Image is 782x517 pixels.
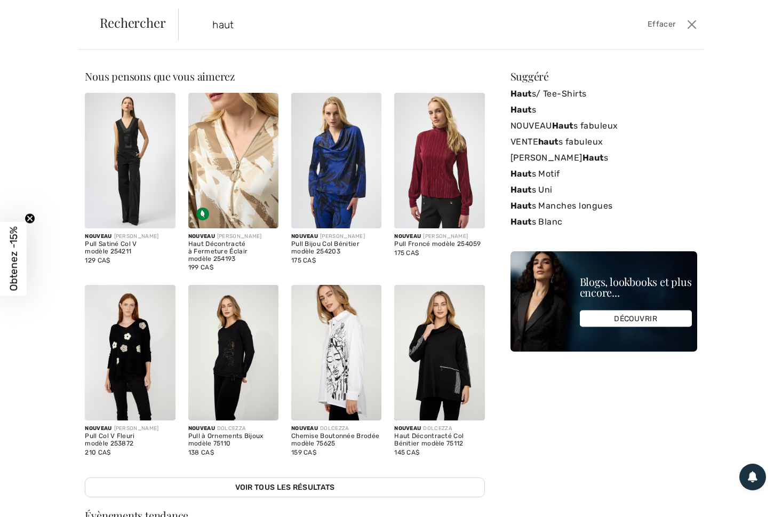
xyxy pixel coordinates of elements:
[188,264,213,271] span: 199 CA$
[648,19,675,30] span: Effacer
[394,93,484,228] img: Pull Froncé modèle 254059. Burgundy
[394,241,484,248] div: Pull Froncé modèle 254059
[25,213,35,224] button: Close teaser
[85,433,175,448] div: Pull Col V Fleuri modèle 253872
[85,69,235,83] span: Nous pensons que vous aimerez
[510,89,532,99] strong: Haut
[85,241,175,256] div: Pull Satiné Col V modèle 254211
[580,311,692,327] div: DÉCOUVRIR
[291,433,381,448] div: Chemise Boutonnée Brodée modèle 75625
[510,251,697,352] img: Blogs, lookbooks et plus encore...
[291,241,381,256] div: Pull Bijou Col Bénitier modèle 254203
[7,226,20,291] span: Obtenez -15%
[188,425,215,432] span: Nouveau
[552,121,573,131] strong: Haut
[85,233,111,240] span: Nouveau
[85,257,110,264] span: 129 CA$
[394,233,421,240] span: Nouveau
[85,285,175,420] img: Pull Col V Fleuri modèle 253872. Deep plum
[510,217,532,227] strong: Haut
[188,433,278,448] div: Pull à Ornements Bijoux modèle 75110
[510,166,697,182] a: Hauts Motif
[394,249,419,257] span: 175 CA$
[510,150,697,166] a: [PERSON_NAME]Hauts
[510,86,697,102] a: Hauts/ Tee-Shirts
[188,233,278,241] div: [PERSON_NAME]
[188,93,278,228] a: Haut Décontracté à Fermeture Éclair modèle 254193. Beige/off
[85,233,175,241] div: [PERSON_NAME]
[291,449,316,456] span: 159 CA$
[204,9,564,41] input: TAPER POUR RECHERCHER
[394,425,421,432] span: Nouveau
[196,208,209,220] img: Tissu écologique
[510,169,532,179] strong: Haut
[394,425,484,433] div: DOLCEZZA
[188,233,215,240] span: Nouveau
[510,182,697,198] a: Hauts Uni
[510,185,532,195] strong: Haut
[510,71,697,82] div: Suggéré
[85,449,110,456] span: 210 CA$
[85,425,175,433] div: [PERSON_NAME]
[510,214,697,230] a: Hauts Blanc
[394,285,484,420] img: Haut Décontracté Col Bénitier modèle 75112. As sample
[188,285,278,420] img: Pull à Ornements Bijoux modèle 75110. As sample
[394,433,484,448] div: Haut Décontracté Col Bénitier modèle 75112
[188,241,278,263] div: Haut Décontracté à Fermeture Éclair modèle 254193
[510,198,697,214] a: Hauts Manches longues
[510,134,697,150] a: VENTEhauts fabuleux
[85,425,111,432] span: Nouveau
[684,16,699,33] button: Ferme
[291,425,318,432] span: Nouveau
[291,233,318,240] span: Nouveau
[291,93,381,228] img: Pull Bijou Col Bénitier modèle 254203. Black/Royal Sapphire
[100,16,166,29] span: Rechercher
[510,102,697,118] a: Hauts
[510,105,532,115] strong: Haut
[291,285,381,420] img: Chemise Boutonnée Brodée modèle 75625. As sample
[188,425,278,433] div: DOLCEZZA
[510,118,697,134] a: NOUVEAUHauts fabuleux
[291,233,381,241] div: [PERSON_NAME]
[85,478,484,497] a: Voir tous les résultats
[188,449,214,456] span: 138 CA$
[538,137,558,147] strong: haut
[580,276,692,298] div: Blogs, lookbooks et plus encore...
[582,153,604,163] strong: Haut
[85,93,175,228] img: Pull Satiné Col V modèle 254211. Black
[510,201,532,211] strong: Haut
[394,233,484,241] div: [PERSON_NAME]
[291,257,316,264] span: 175 CA$
[291,425,381,433] div: DOLCEZZA
[394,449,419,456] span: 145 CA$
